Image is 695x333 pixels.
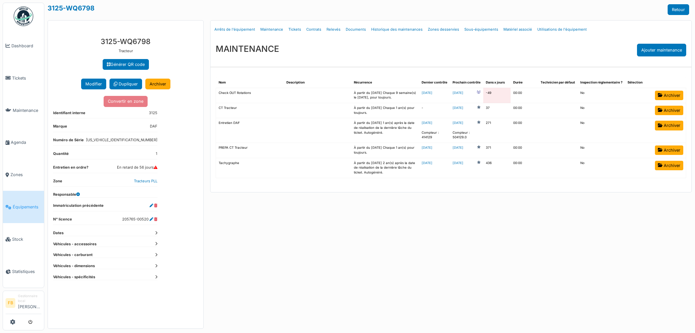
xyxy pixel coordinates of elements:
a: Archiver [655,121,683,130]
th: Récurrence [351,78,419,88]
dt: Quantité [53,151,69,159]
h3: 3125-WQ6798 [53,37,198,46]
td: Compteur : 414129 [419,118,450,143]
td: Tachygraphe [216,158,284,178]
dd: DAF [150,124,157,129]
a: Tickets [3,62,44,94]
a: Tickets [286,22,304,37]
span: Équipements [13,204,41,210]
td: 436 [483,158,511,178]
td: À partir du [DATE] Chaque 1 an(s) pour toujours. [351,143,419,158]
a: Utilisations de l'équipement [535,22,589,37]
a: Sous-équipements [462,22,501,37]
a: Historique des maintenances [369,22,425,37]
a: [DATE] [453,106,463,111]
a: Archiver [655,161,683,170]
a: 3125-WQ6798 [48,4,94,12]
td: 00:00 [511,88,538,103]
span: translation missing: fr.shared.no [580,146,585,149]
span: Dashboard [11,43,41,49]
dd: 1 [156,151,157,157]
a: [DATE] [422,146,432,149]
td: À partir du [DATE] Chaque 1 an(s) pour toujours. [351,103,419,118]
span: Zones [10,172,41,178]
a: FB Gestionnaire local[PERSON_NAME] [6,294,41,314]
img: Badge_color-CXgf-gQk.svg [14,7,33,26]
a: Archiver [655,106,683,115]
th: Technicien par défaut [538,78,578,88]
td: PREPA CT Tracteur [216,143,284,158]
a: Matériel associé [501,22,535,37]
dt: Véhicules - accessoires [53,241,157,247]
td: -49 [483,88,511,103]
dt: Dates [53,230,157,236]
dd: 3125 [149,110,157,116]
th: Durée [511,78,538,88]
td: 371 [483,143,511,158]
span: translation missing: fr.shared.no [580,161,585,165]
dd: En retard de 56 jours [117,165,157,170]
td: 00:00 [511,158,538,178]
th: Prochain contrôle [450,78,483,88]
a: Archiver [655,145,683,155]
div: Gestionnaire local [18,294,41,304]
dt: N° licence [53,217,72,225]
td: À partir du [DATE] 1 an(s) après la date de réalisation de la dernière tâche du ticket. Autogénéré. [351,118,419,143]
td: 00:00 [511,118,538,143]
dt: Numéro de Série [53,137,84,145]
h3: MAINTENANCE [216,44,279,54]
td: À partir du [DATE] Chaque 9 semaine(s) le [DATE], pour toujours. [351,88,419,103]
a: Dupliquer [109,79,142,89]
dd: [US_VEHICLE_IDENTIFICATION_NUMBER] [86,137,157,143]
dt: Immatriculation précédente [53,203,104,211]
th: Sélection [625,78,652,88]
th: Dernier contrôle [419,78,450,88]
a: Générer QR code [103,59,149,70]
a: [DATE] [453,145,463,150]
a: Zones desservies [425,22,462,37]
a: Tracteurs PLL [134,179,157,183]
a: Archiver [655,91,683,100]
a: Maintenance [258,22,286,37]
a: [DATE] [422,91,432,95]
a: Documents [343,22,369,37]
dd: 205765-00520 [122,217,157,222]
li: [PERSON_NAME] [18,294,41,312]
a: Équipements [3,191,44,223]
dt: Véhicules - spécificités [53,274,157,280]
a: [DATE] [453,91,463,96]
a: [DATE] [453,121,463,126]
td: À partir du [DATE] 2 an(s) après la date de réalisation de la dernière tâche du ticket. Autogénéré. [351,158,419,178]
p: Tracteur [53,48,198,54]
a: Maintenance [3,94,44,127]
span: Agenda [11,139,41,145]
td: 00:00 [511,103,538,118]
a: Relevés [324,22,343,37]
dt: Véhicules - carburant [53,252,157,258]
span: Statistiques [12,268,41,275]
a: Archiver [145,79,170,89]
a: Dashboard [3,30,44,62]
td: Compteur : 504129.0 [450,118,483,143]
td: Entretien DAF [216,118,284,143]
a: Retour [668,4,689,15]
a: Contrats [304,22,324,37]
td: 37 [483,103,511,118]
dt: Responsable [53,192,80,197]
span: translation missing: fr.shared.no [580,91,585,95]
th: Inspection réglementaire ? [578,78,625,88]
span: translation missing: fr.shared.no [580,106,585,110]
td: Check OUT Rotations [216,88,284,103]
th: Nom [216,78,284,88]
span: Tickets [12,75,41,81]
td: 271 [483,118,511,143]
span: Maintenance [13,107,41,114]
div: Ajouter maintenance [637,44,686,56]
dt: Véhicules - dimensions [53,263,157,269]
dt: Entretien en ordre? [53,165,88,173]
span: translation missing: fr.shared.no [580,121,585,125]
a: Arrêts de l'équipement [212,22,258,37]
a: [DATE] [422,161,432,165]
li: FB [6,298,15,308]
button: Modifier [81,79,106,89]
